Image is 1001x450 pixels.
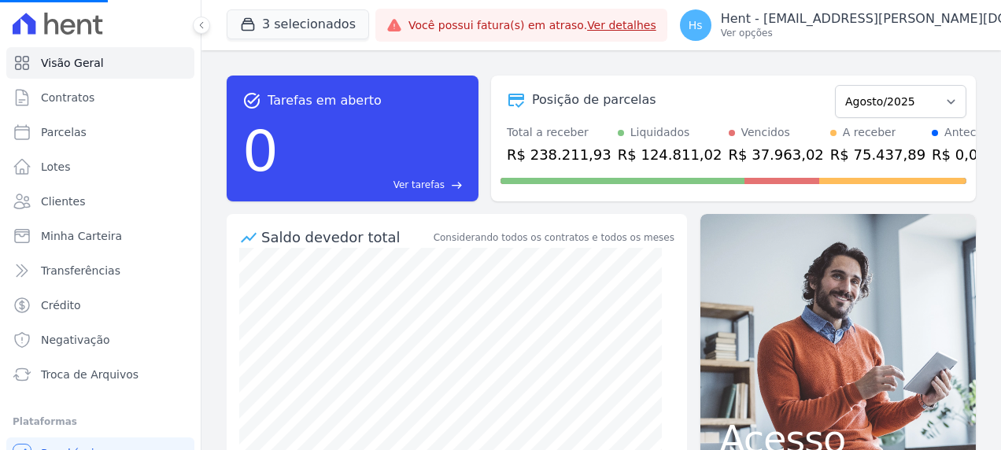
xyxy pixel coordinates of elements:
span: east [451,179,463,191]
span: Minha Carteira [41,228,122,244]
span: Tarefas em aberto [268,91,382,110]
span: Hs [689,20,703,31]
a: Transferências [6,255,194,286]
a: Crédito [6,290,194,321]
span: Crédito [41,297,81,313]
a: Ver tarefas east [285,178,463,192]
div: Liquidados [630,124,690,141]
a: Lotes [6,151,194,183]
a: Troca de Arquivos [6,359,194,390]
button: 3 selecionados [227,9,369,39]
span: Transferências [41,263,120,278]
a: Visão Geral [6,47,194,79]
div: A receber [843,124,896,141]
div: Saldo devedor total [261,227,430,248]
a: Parcelas [6,116,194,148]
span: Ver tarefas [393,178,445,192]
span: Clientes [41,194,85,209]
a: Ver detalhes [587,19,656,31]
span: Lotes [41,159,71,175]
span: Troca de Arquivos [41,367,139,382]
span: Negativação [41,332,110,348]
a: Clientes [6,186,194,217]
div: R$ 124.811,02 [618,144,722,165]
span: Parcelas [41,124,87,140]
div: R$ 238.211,93 [507,144,611,165]
div: Total a receber [507,124,611,141]
div: Posição de parcelas [532,90,656,109]
div: 0 [242,110,279,192]
a: Minha Carteira [6,220,194,252]
div: R$ 75.437,89 [830,144,925,165]
span: Você possui fatura(s) em atraso. [408,17,656,34]
a: Negativação [6,324,194,356]
div: Considerando todos os contratos e todos os meses [434,231,674,245]
div: Plataformas [13,412,188,431]
span: task_alt [242,91,261,110]
a: Contratos [6,82,194,113]
div: R$ 37.963,02 [729,144,824,165]
span: Contratos [41,90,94,105]
div: Vencidos [741,124,790,141]
span: Visão Geral [41,55,104,71]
